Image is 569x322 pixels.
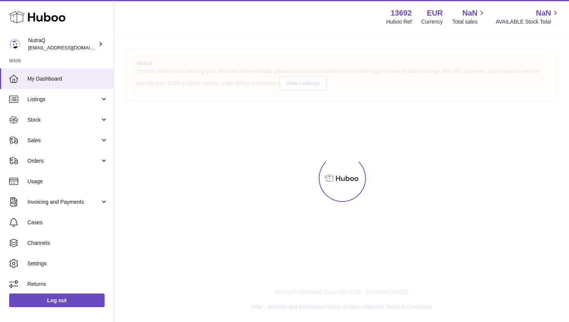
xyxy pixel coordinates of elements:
div: Currency [421,18,443,25]
a: NaN AVAILABLE Stock Total [496,8,560,25]
span: [EMAIL_ADDRESS][DOMAIN_NAME] [28,44,112,51]
span: Orders [27,157,100,165]
span: Usage [27,178,108,185]
span: Listings [27,96,100,103]
span: Invoicing and Payments [27,198,100,206]
span: Channels [27,240,108,247]
a: NaN Total sales [452,8,486,25]
span: My Dashboard [27,75,108,82]
span: Cases [27,219,108,226]
span: Stock [27,116,100,124]
div: NutraQ [28,37,97,51]
span: Settings [27,260,108,267]
strong: EUR [427,8,443,18]
div: Huboo Ref [386,18,412,25]
a: Log out [9,293,105,307]
span: NaN [462,8,477,18]
span: Total sales [452,18,486,25]
strong: 13692 [391,8,412,18]
span: AVAILABLE Stock Total [496,18,560,25]
img: log@nutraq.com [9,38,21,50]
span: Returns [27,281,108,288]
span: Sales [27,137,100,144]
span: NaN [536,8,551,18]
